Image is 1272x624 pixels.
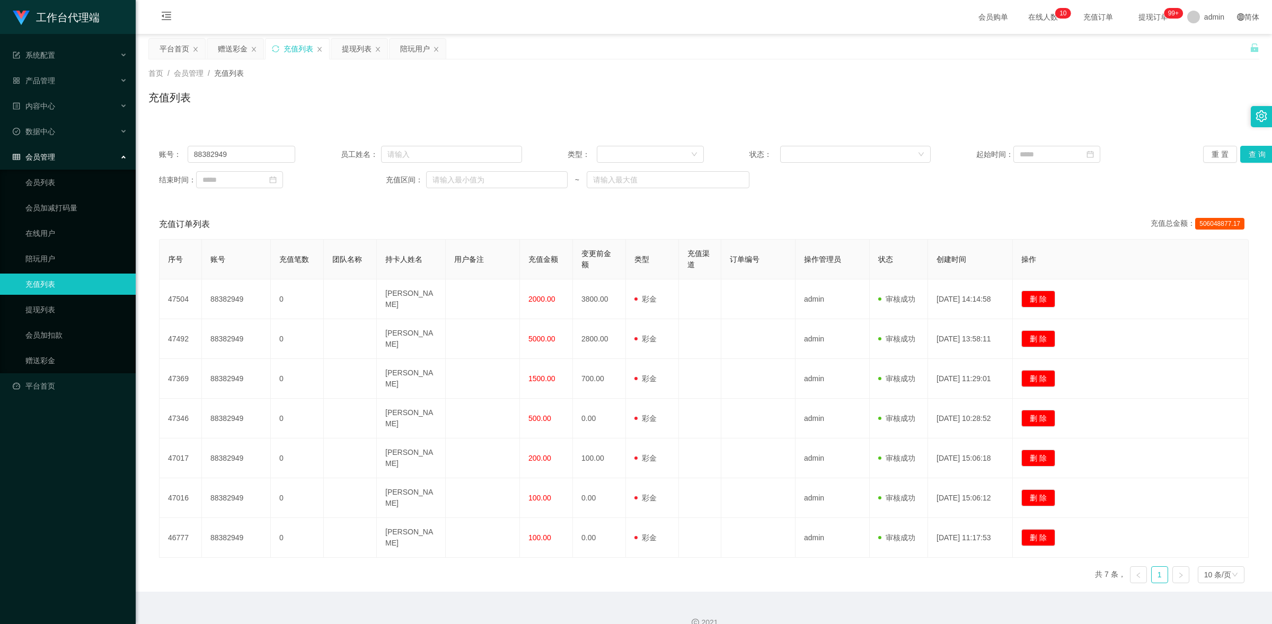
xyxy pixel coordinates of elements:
[928,438,1013,478] td: [DATE] 15:06:18
[36,1,100,34] h1: 工作台代理端
[279,255,309,263] span: 充值笔数
[13,13,100,21] a: 工作台代理端
[272,45,279,52] i: 图标: sync
[1152,567,1168,583] a: 1
[528,255,558,263] span: 充值金额
[573,478,626,518] td: 0.00
[878,295,915,303] span: 审核成功
[1021,529,1055,546] button: 删 除
[148,1,184,34] i: 图标: menu-fold
[160,39,189,59] div: 平台首页
[573,359,626,399] td: 700.00
[1204,567,1231,583] div: 10 条/页
[25,350,127,371] a: 赠送彩金
[341,149,381,160] span: 员工姓名：
[528,414,551,423] span: 500.00
[160,518,202,558] td: 46777
[25,197,127,218] a: 会员加减打码量
[218,39,248,59] div: 赠送彩金
[25,299,127,320] a: 提现列表
[878,374,915,383] span: 审核成功
[730,255,759,263] span: 订单编号
[573,438,626,478] td: 100.00
[188,146,295,163] input: 请输入
[573,319,626,359] td: 2800.00
[13,51,20,59] i: 图标: form
[375,46,381,52] i: 图标: close
[377,399,446,438] td: [PERSON_NAME]
[25,274,127,295] a: 充值列表
[687,249,710,269] span: 充值渠道
[528,454,551,462] span: 200.00
[1133,13,1173,21] span: 提现订单
[1086,151,1094,158] i: 图标: calendar
[1078,13,1118,21] span: 充值订单
[634,494,657,502] span: 彩金
[796,279,870,319] td: admin
[573,518,626,558] td: 0.00
[25,248,127,269] a: 陪玩用户
[918,151,924,159] i: 图标: down
[691,151,697,159] i: 图标: down
[271,399,324,438] td: 0
[634,255,649,263] span: 类型
[1021,370,1055,387] button: 删 除
[796,518,870,558] td: admin
[386,174,426,186] span: 充值区间：
[1095,566,1126,583] li: 共 7 条，
[377,518,446,558] td: [PERSON_NAME]
[1151,218,1249,231] div: 充值总金额：
[928,478,1013,518] td: [DATE] 15:06:12
[878,454,915,462] span: 审核成功
[160,438,202,478] td: 47017
[878,335,915,343] span: 审核成功
[192,46,199,52] i: 图标: close
[878,533,915,542] span: 审核成功
[168,255,183,263] span: 序号
[202,279,271,319] td: 88382949
[13,77,20,84] i: 图标: appstore-o
[13,51,55,59] span: 系统配置
[148,69,163,77] span: 首页
[159,218,210,231] span: 充值订单列表
[1237,13,1244,21] i: 图标: global
[568,149,597,160] span: 类型：
[1250,43,1259,52] i: 图标: unlock
[208,69,210,77] span: /
[332,255,362,263] span: 团队名称
[13,102,20,110] i: 图标: profile
[928,359,1013,399] td: [DATE] 11:29:01
[804,255,841,263] span: 操作管理员
[634,454,657,462] span: 彩金
[159,149,188,160] span: 账号：
[1021,410,1055,427] button: 删 除
[13,11,30,25] img: logo.9652507e.png
[13,128,20,135] i: 图标: check-circle-o
[1203,146,1237,163] button: 重 置
[214,69,244,77] span: 充值列表
[1151,566,1168,583] li: 1
[796,478,870,518] td: admin
[316,46,323,52] i: 图标: close
[796,399,870,438] td: admin
[377,279,446,319] td: [PERSON_NAME]
[271,518,324,558] td: 0
[210,255,225,263] span: 账号
[400,39,430,59] div: 陪玩用户
[381,146,523,163] input: 请输入
[1172,566,1189,583] li: 下一页
[1164,8,1183,19] sup: 1072
[528,295,555,303] span: 2000.00
[13,375,127,397] a: 图标: dashboard平台首页
[160,279,202,319] td: 47504
[634,295,657,303] span: 彩金
[1059,8,1063,19] p: 1
[1021,255,1036,263] span: 操作
[377,359,446,399] td: [PERSON_NAME]
[1130,566,1147,583] li: 上一页
[271,438,324,478] td: 0
[937,255,966,263] span: 创建时间
[377,478,446,518] td: [PERSON_NAME]
[202,518,271,558] td: 88382949
[426,171,568,188] input: 请输入最小值为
